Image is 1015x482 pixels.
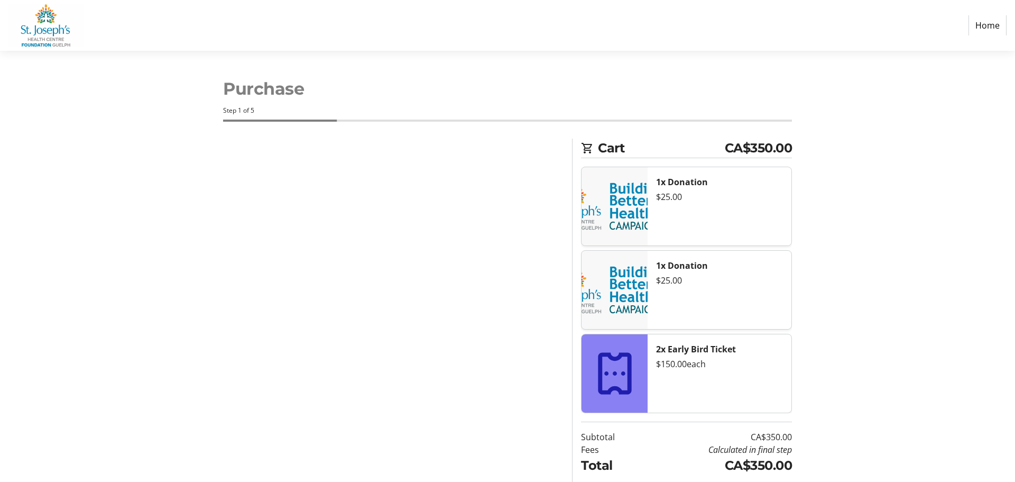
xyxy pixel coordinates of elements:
div: $25.00 [656,274,783,287]
strong: 1x Donation [656,260,708,271]
span: CA$350.00 [725,139,792,158]
strong: 2x Early Bird Ticket [656,343,736,355]
td: Subtotal [581,431,642,443]
a: Home [968,15,1007,35]
td: Total [581,456,642,475]
td: CA$350.00 [642,431,792,443]
td: Calculated in final step [642,443,792,456]
div: $25.00 [656,190,783,203]
td: Fees [581,443,642,456]
span: Cart [598,139,725,158]
img: St. Joseph's Health Centre Foundation Guelph's Logo [8,4,84,47]
strong: 1x Donation [656,176,708,188]
img: Donation [582,251,648,329]
img: Donation [582,167,648,245]
div: $150.00 each [656,358,783,370]
td: CA$350.00 [642,456,792,475]
div: Step 1 of 5 [223,106,792,115]
h1: Purchase [223,76,792,102]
